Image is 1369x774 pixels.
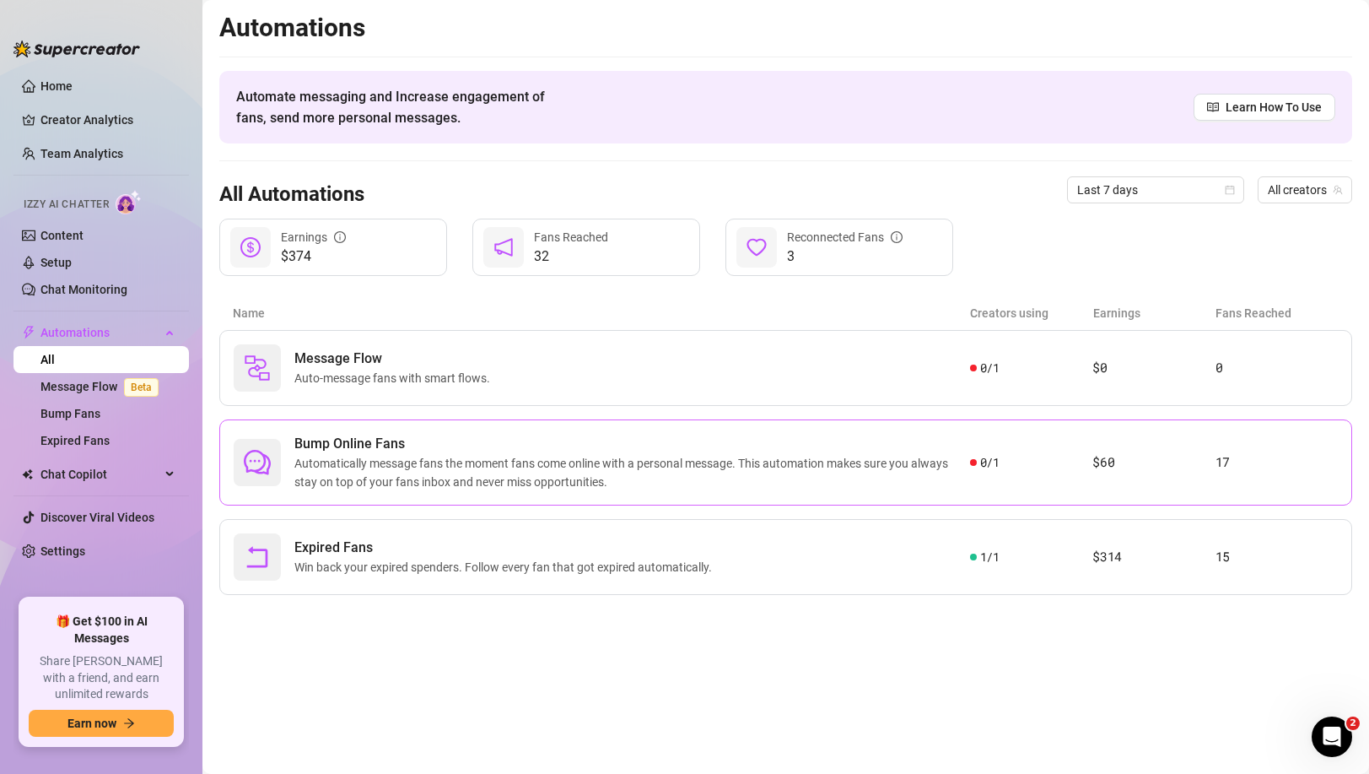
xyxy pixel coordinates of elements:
article: $0 [1092,358,1215,378]
span: 0 / 1 [980,453,1000,472]
span: Bump Online Fans [294,434,970,454]
span: 1 / 1 [980,548,1000,566]
a: Team Analytics [40,147,123,160]
span: Automations [40,319,160,346]
span: All creators [1268,177,1342,203]
span: $374 [281,246,346,267]
img: svg%3e [244,355,271,382]
span: dollar [240,237,261,257]
span: Chat Copilot [40,461,160,488]
span: Last 7 days [1077,177,1234,203]
a: Settings [40,544,85,558]
a: Message FlowBeta [40,380,165,393]
span: arrow-right [123,717,135,729]
img: AI Chatter [116,190,142,214]
span: 3 [787,246,903,267]
span: rollback [244,544,271,571]
article: 17 [1215,452,1338,473]
div: Earnings [281,228,346,246]
span: read [1207,101,1219,113]
span: calendar [1225,185,1235,195]
span: team [1333,185,1343,195]
span: Expired Fans [294,538,719,558]
span: Auto-message fans with smart flows. [294,369,497,387]
span: 0 / 1 [980,359,1000,377]
a: Chat Monitoring [40,283,127,296]
span: Win back your expired spenders. Follow every fan that got expired automatically. [294,558,719,576]
span: Learn How To Use [1226,98,1322,116]
span: Fans Reached [534,230,608,244]
article: Earnings [1093,304,1216,322]
span: Izzy AI Chatter [24,197,109,213]
button: Earn nowarrow-right [29,710,174,737]
span: 32 [534,246,608,267]
a: Home [40,79,73,93]
h3: All Automations [219,181,364,208]
article: Creators using [970,304,1093,322]
a: Content [40,229,84,242]
article: 15 [1215,547,1338,567]
a: All [40,353,55,366]
iframe: Intercom live chat [1312,717,1352,757]
span: 🎁 Get $100 in AI Messages [29,614,174,647]
a: Expired Fans [40,434,110,447]
span: Share [PERSON_NAME] with a friend, and earn unlimited rewards [29,653,174,703]
article: 0 [1215,358,1338,378]
span: notification [493,237,514,257]
span: Earn now [67,717,116,730]
span: info-circle [334,231,346,243]
article: Fans Reached [1215,304,1339,322]
a: Creator Analytics [40,106,175,133]
img: logo-BBDzfeDw.svg [13,41,140,57]
img: Chat Copilot [22,468,33,480]
span: comment [244,449,271,476]
span: Automatically message fans the moment fans come online with a personal message. This automation m... [294,454,970,491]
a: Bump Fans [40,407,100,420]
a: Setup [40,256,72,269]
article: $314 [1092,547,1215,567]
span: 2 [1346,717,1360,730]
span: Beta [124,378,159,397]
span: Message Flow [294,349,497,369]
a: Discover Viral Videos [40,511,154,524]
div: Reconnected Fans [787,228,903,246]
article: $60 [1092,452,1215,473]
span: info-circle [891,231,903,243]
span: heart [746,237,767,257]
span: thunderbolt [22,326,35,339]
article: Name [233,304,970,322]
a: Learn How To Use [1194,94,1335,121]
h2: Automations [219,12,1352,44]
span: Automate messaging and Increase engagement of fans, send more personal messages. [236,86,561,128]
